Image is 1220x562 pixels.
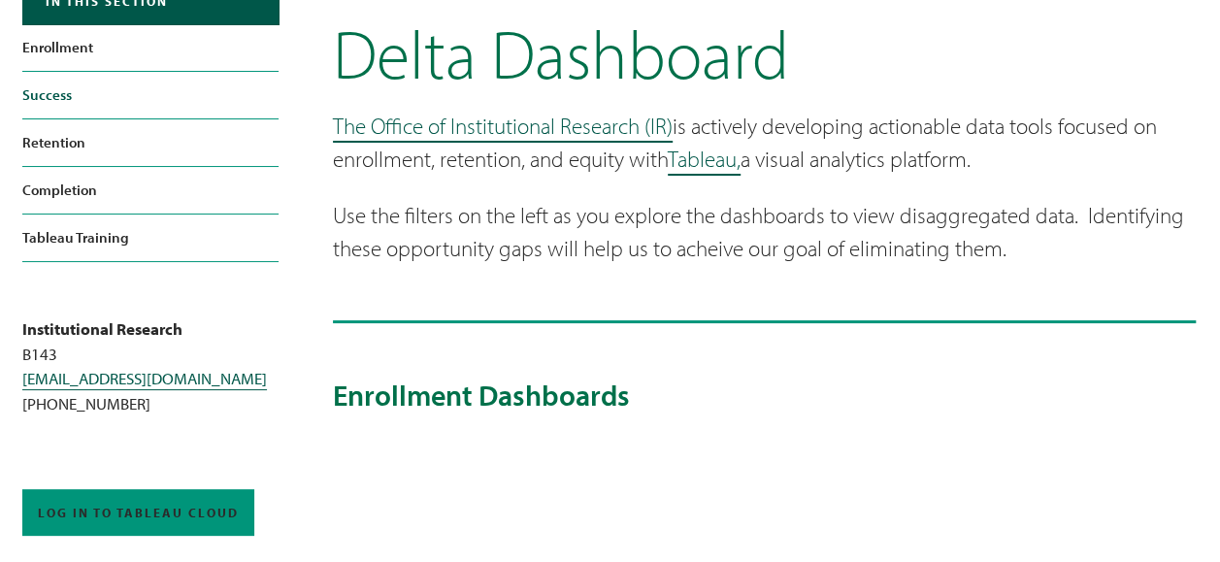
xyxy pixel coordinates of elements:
[38,505,239,520] span: Log in to Tableau Cloud
[22,167,279,214] a: Completion
[22,215,279,261] a: Tableau Training
[22,368,267,388] a: [EMAIL_ADDRESS][DOMAIN_NAME]
[22,489,254,536] a: Log in to Tableau Cloud
[333,199,1196,266] p: Use the filters on the left as you explore the dashboards to view disaggregated data. Identifying...
[22,119,279,166] a: Retention
[22,72,279,118] a: Success
[22,344,57,364] span: B143
[333,112,673,140] a: The Office of Institutional Research (IR)
[22,24,279,71] a: Enrollment
[333,21,1196,86] h1: Delta Dashboard
[333,378,1196,413] h2: Enrollment Dashboards
[668,145,741,173] a: Tableau,
[333,110,1196,177] p: is actively developing actionable data tools focused on enrollment, retention, and equity with a ...
[22,393,150,413] span: [PHONE_NUMBER]
[22,318,182,339] strong: Institutional Research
